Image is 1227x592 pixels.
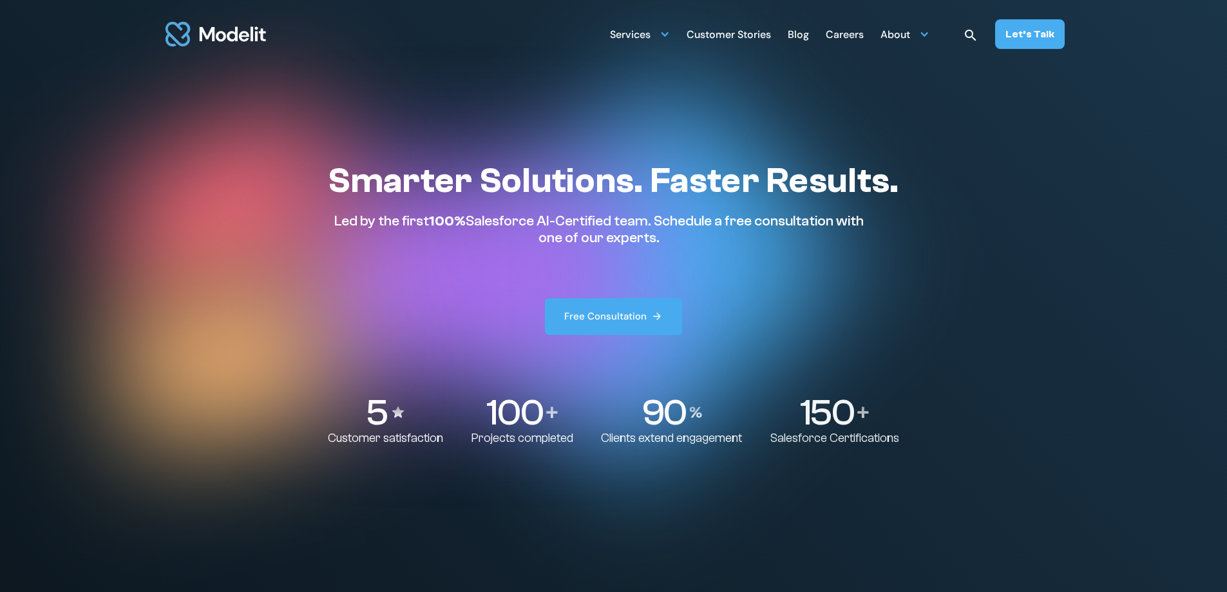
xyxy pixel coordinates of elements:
[800,394,853,431] p: 150
[390,405,406,420] img: Stars
[545,298,683,335] a: Free Consultation
[788,21,809,46] a: Blog
[642,394,685,431] p: 90
[689,406,702,418] img: Percentage
[163,14,269,54] img: modelit logo
[546,406,558,418] img: Plus
[328,431,443,446] p: Customer satisfaction
[826,23,864,48] div: Careers
[486,394,542,431] p: 100
[328,160,899,202] h1: Smarter Solutions. Faster Results.
[471,431,573,446] p: Projects completed
[564,310,647,323] div: Free Consultation
[163,14,269,54] a: home
[429,213,466,229] span: 100%
[770,431,899,446] p: Salesforce Certifications
[687,21,771,46] a: Customer Stories
[880,21,929,46] div: About
[610,23,651,48] div: Services
[366,394,386,431] p: 5
[857,406,869,418] img: Plus
[610,21,670,46] div: Services
[1005,27,1054,41] div: Let’s Talk
[995,19,1065,49] a: Let’s Talk
[651,310,663,322] img: arrow right
[788,23,809,48] div: Blog
[687,23,771,48] div: Customer Stories
[601,431,742,446] p: Clients extend engagement
[328,213,870,247] p: Led by the first Salesforce AI-Certified team. Schedule a free consultation with one of our experts.
[826,21,864,46] a: Careers
[880,23,910,48] div: About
